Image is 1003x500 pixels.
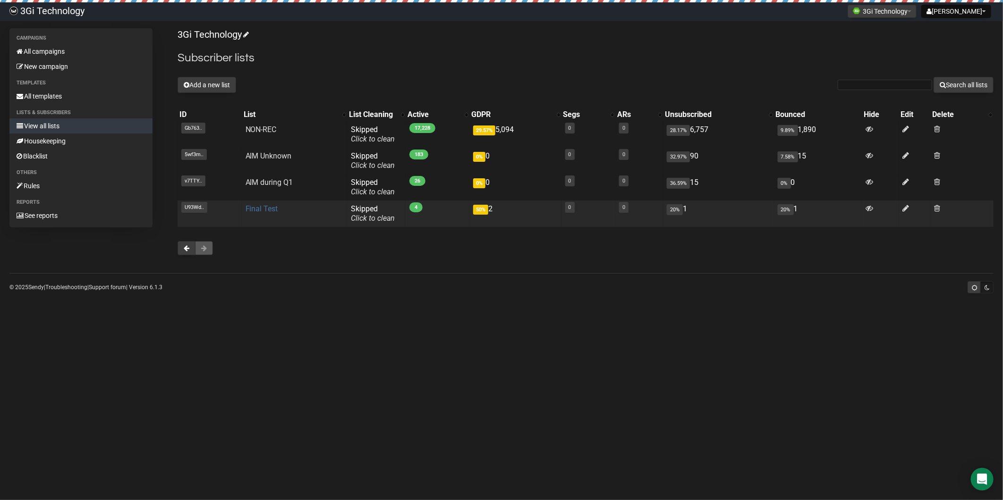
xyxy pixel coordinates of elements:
[469,200,561,227] td: 2
[473,205,488,215] span: 50%
[862,108,899,121] th: Hide: No sort applied, sorting is disabled
[246,178,293,187] a: AIM during Q1
[181,202,207,213] span: U93Wd..
[246,204,278,213] a: Final Test
[569,178,571,184] a: 0
[9,44,153,59] a: All campaigns
[28,284,44,291] a: Sendy
[351,204,395,223] span: Skipped
[774,148,862,174] td: 15
[776,110,860,119] div: Bounced
[242,108,347,121] th: List: No sort applied, activate to apply an ascending sort
[778,178,791,189] span: 0%
[409,202,423,212] span: 4
[9,33,153,44] li: Campaigns
[469,148,561,174] td: 0
[246,125,277,134] a: NON-REC
[89,284,126,291] a: Support forum
[774,200,862,227] td: 1
[617,110,654,119] div: ARs
[663,174,774,200] td: 15
[351,187,395,196] a: Click to clean
[778,125,798,136] span: 9.89%
[246,151,292,160] a: AIM Unknown
[774,108,862,121] th: Bounced: No sort applied, sorting is disabled
[9,7,18,15] img: 4201c117bde267367e2074cdc52732f5
[473,125,495,135] span: 29.57%
[406,108,469,121] th: Active: No sort applied, activate to apply an ascending sort
[473,152,485,162] span: 0%
[408,110,460,119] div: Active
[409,176,425,186] span: 26
[409,150,428,159] span: 183
[9,133,153,149] a: Housekeeping
[853,7,860,15] img: 1.png
[9,282,162,292] p: © 2025 | | | Version 6.1.3
[9,208,153,223] a: See reports
[774,174,862,200] td: 0
[9,118,153,133] a: View all lists
[667,151,690,162] span: 32.97%
[778,151,798,162] span: 7.58%
[921,5,991,18] button: [PERSON_NAME]
[932,110,984,119] div: Delete
[569,151,571,158] a: 0
[663,121,774,148] td: 6,757
[178,77,236,93] button: Add a new list
[178,108,241,121] th: ID: No sort applied, sorting is disabled
[179,110,239,119] div: ID
[471,110,552,119] div: GDPR
[181,175,205,186] span: v7TTY..
[181,149,207,160] span: 5wf3m..
[667,204,683,215] span: 20%
[899,108,931,121] th: Edit: No sort applied, sorting is disabled
[9,197,153,208] li: Reports
[349,110,396,119] div: List Cleaning
[667,178,690,189] span: 36.59%
[9,77,153,89] li: Templates
[848,5,917,18] button: 3Gi Technology
[778,204,794,215] span: 20%
[351,161,395,170] a: Click to clean
[901,110,929,119] div: Edit
[622,151,625,158] a: 0
[665,110,765,119] div: Unsubscribed
[351,134,395,143] a: Click to clean
[9,178,153,193] a: Rules
[178,50,994,67] h2: Subscriber lists
[663,148,774,174] td: 90
[563,110,606,119] div: Segs
[409,123,435,133] span: 17,228
[569,125,571,131] a: 0
[45,284,87,291] a: Troubleshooting
[181,123,205,133] span: Gb763..
[663,200,774,227] td: 1
[622,125,625,131] a: 0
[622,178,625,184] a: 0
[663,108,774,121] th: Unsubscribed: No sort applied, activate to apply an ascending sort
[934,77,994,93] button: Search all lists
[774,121,862,148] td: 1,890
[930,108,994,121] th: Delete: No sort applied, activate to apply an ascending sort
[9,107,153,118] li: Lists & subscribers
[9,59,153,74] a: New campaign
[9,167,153,178] li: Others
[971,468,994,491] div: Open Intercom Messenger
[473,178,485,188] span: 0%
[561,108,615,121] th: Segs: No sort applied, activate to apply an ascending sort
[351,151,395,170] span: Skipped
[615,108,663,121] th: ARs: No sort applied, activate to apply an ascending sort
[351,214,395,223] a: Click to clean
[864,110,897,119] div: Hide
[469,121,561,148] td: 5,094
[469,174,561,200] td: 0
[178,29,247,40] a: 3Gi Technology
[351,125,395,143] span: Skipped
[351,178,395,196] span: Skipped
[469,108,561,121] th: GDPR: No sort applied, activate to apply an ascending sort
[622,204,625,210] a: 0
[9,149,153,164] a: Blacklist
[667,125,690,136] span: 28.17%
[244,110,338,119] div: List
[347,108,406,121] th: List Cleaning: No sort applied, activate to apply an ascending sort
